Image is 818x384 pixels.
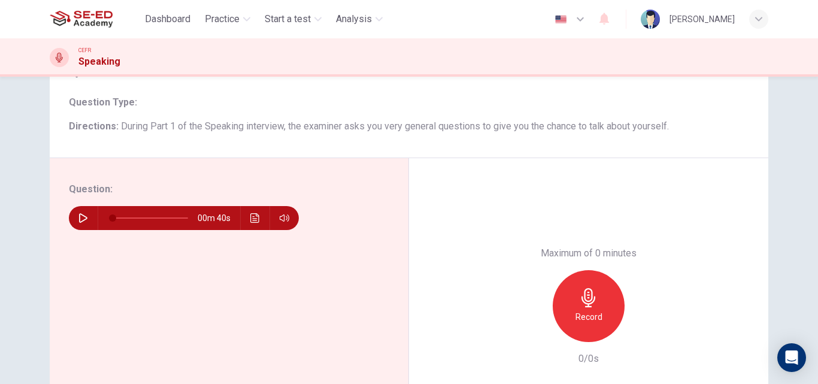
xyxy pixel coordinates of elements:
[777,343,806,372] div: Open Intercom Messenger
[578,352,599,366] h6: 0/0s
[140,8,195,30] button: Dashboard
[69,182,375,196] h6: Question :
[669,12,735,26] div: [PERSON_NAME]
[553,270,625,342] button: Record
[145,12,190,26] span: Dashboard
[200,8,255,30] button: Practice
[575,310,602,324] h6: Record
[331,8,387,30] button: Analysis
[198,206,240,230] span: 00m 40s
[121,120,669,132] span: During Part 1 of the Speaking interview, the examiner asks you very general questions to give you...
[246,206,265,230] button: Click to see the audio transcription
[336,12,372,26] span: Analysis
[69,119,749,134] h6: Directions :
[260,8,326,30] button: Start a test
[50,7,113,31] img: SE-ED Academy logo
[553,15,568,24] img: en
[78,55,120,69] h1: Speaking
[69,95,749,110] h6: Question Type :
[265,12,311,26] span: Start a test
[541,246,637,261] h6: Maximum of 0 minutes
[78,46,91,55] span: CEFR
[205,12,240,26] span: Practice
[641,10,660,29] img: Profile picture
[50,7,140,31] a: SE-ED Academy logo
